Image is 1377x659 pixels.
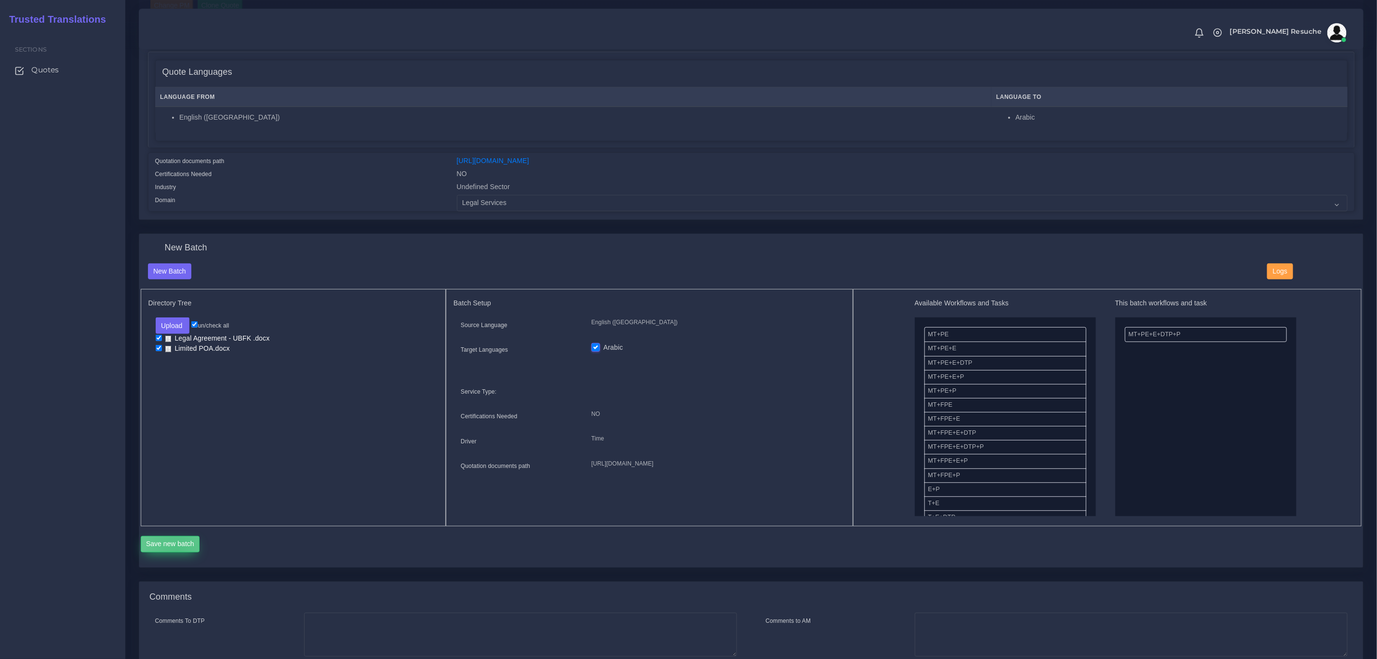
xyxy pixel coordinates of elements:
label: un/check all [191,321,229,330]
a: Legal Agreement - UBFK .docx [162,334,273,343]
li: MT+PE+E+DTP+P [1125,327,1287,342]
li: T+E [924,496,1086,511]
a: [URL][DOMAIN_NAME] [457,157,529,165]
span: Sections [15,46,47,53]
li: MT+FPE+P [924,468,1086,483]
h4: New Batch [165,243,207,253]
a: Quotes [7,60,118,80]
button: Logs [1267,263,1293,280]
label: Quotation documents path [155,157,225,165]
button: Upload [156,317,190,334]
label: Certifications Needed [155,170,212,178]
li: MT+PE [924,327,1086,342]
label: Driver [461,437,477,446]
label: Quotation documents path [461,462,530,470]
label: Comments To DTP [155,617,205,625]
label: Source Language [461,321,508,329]
span: Logs [1273,267,1287,275]
button: Save new batch [141,536,200,552]
h2: Trusted Translations [2,14,106,25]
label: Target Languages [461,345,508,354]
li: MT+PE+P [924,384,1086,398]
p: English ([GEOGRAPHIC_DATA]) [591,317,838,328]
th: Language From [155,87,991,107]
p: Time [591,434,838,444]
li: E+P [924,482,1086,497]
div: NO [450,169,1355,182]
label: Service Type: [461,387,496,396]
button: New Batch [148,263,192,280]
a: New Batch [148,267,192,275]
li: T+E+DTP [924,510,1086,525]
span: [PERSON_NAME] Resuche [1230,28,1322,35]
img: avatar [1327,23,1347,42]
th: Language To [991,87,1348,107]
li: English ([GEOGRAPHIC_DATA]) [179,112,986,123]
label: Comments to AM [766,617,811,625]
a: Limited POA.docx [162,344,233,353]
li: MT+FPE+E+DTP+P [924,440,1086,454]
li: MT+PE+E+DTP [924,356,1086,371]
h4: Quote Languages [162,67,232,78]
h4: Comments [149,592,192,603]
a: [PERSON_NAME] Resucheavatar [1225,23,1350,42]
h5: This batch workflows and task [1115,299,1297,307]
div: Undefined Sector [450,182,1355,195]
label: Arabic [603,343,623,353]
h5: Available Workflows and Tasks [915,299,1096,307]
label: Industry [155,183,176,192]
label: Certifications Needed [461,412,518,421]
li: MT+FPE+E+DTP [924,426,1086,440]
label: Domain [155,196,175,205]
li: MT+FPE+E+P [924,454,1086,468]
span: Quotes [31,65,59,75]
input: un/check all [191,321,198,328]
li: MT+FPE [924,398,1086,412]
li: MT+PE+E [924,342,1086,356]
li: MT+PE+E+P [924,370,1086,384]
li: MT+FPE+E [924,412,1086,426]
a: Trusted Translations [2,12,106,27]
p: NO [591,409,838,419]
h5: Batch Setup [454,299,845,307]
p: [URL][DOMAIN_NAME] [591,459,838,469]
li: Arabic [1016,112,1342,123]
h5: Directory Tree [148,299,439,307]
